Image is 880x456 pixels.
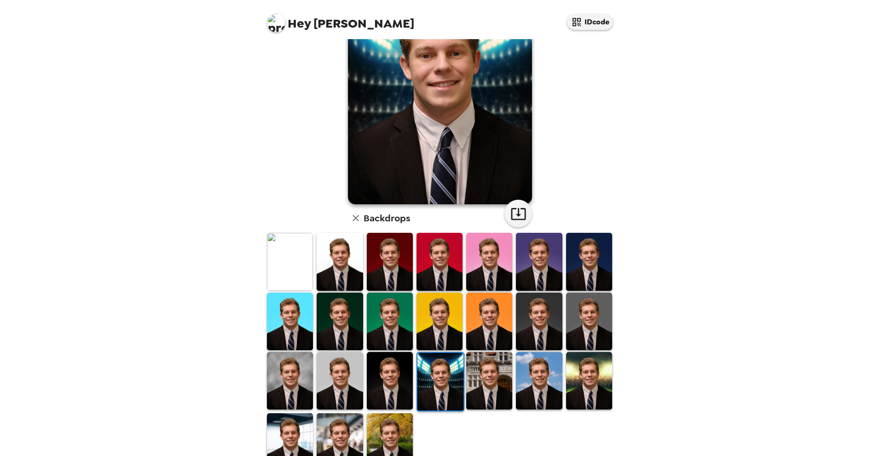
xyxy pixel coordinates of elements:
[567,14,613,30] button: IDcode
[267,14,285,32] img: profile pic
[267,9,414,30] span: [PERSON_NAME]
[364,211,410,225] h6: Backdrops
[288,15,311,32] span: Hey
[267,233,313,290] img: Original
